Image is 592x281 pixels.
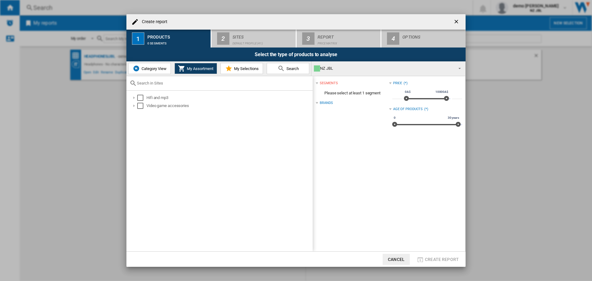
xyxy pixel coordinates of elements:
[212,30,296,48] button: 2 Sites Default profile (41)
[146,103,312,109] div: Video game accessories
[318,39,378,45] div: Price Matrix
[316,87,389,99] span: Please select at least 1 segment
[132,32,144,45] div: 1
[147,39,208,45] div: 0 segments
[383,254,410,265] button: Cancel
[285,66,299,71] span: Search
[128,63,171,74] button: Category View
[447,115,460,120] span: 30 years
[381,30,466,48] button: 4 Options
[232,66,259,71] span: My Selections
[232,39,293,45] div: Default profile (41)
[302,32,314,45] div: 3
[318,32,378,39] div: Report
[434,89,449,94] span: 10000A$
[147,32,208,39] div: Products
[402,32,463,39] div: Options
[320,101,333,105] div: Brands
[451,16,463,28] button: getI18NText('BUTTONS.CLOSE_DIALOG')
[217,32,229,45] div: 2
[415,254,461,265] button: Create report
[185,66,213,71] span: My Assortment
[220,63,263,74] button: My Selections
[175,63,217,74] button: My Assortment
[425,257,459,262] span: Create report
[393,107,423,112] div: Age of products
[453,19,461,26] ng-md-icon: getI18NText('BUTTONS.CLOSE_DIALOG')
[393,81,402,86] div: Price
[314,64,453,73] div: NZ JBL
[133,65,140,72] img: wiser-icon-blue.png
[320,81,338,86] div: segments
[232,32,293,39] div: Sites
[140,66,166,71] span: Category View
[137,103,146,109] md-checkbox: Select
[139,19,167,25] h4: Create report
[146,95,312,101] div: Hifi and mp3
[137,95,146,101] md-checkbox: Select
[393,115,397,120] span: 0
[126,48,466,61] div: Select the type of products to analyse
[297,30,381,48] button: 3 Report Price Matrix
[267,63,309,74] button: Search
[126,30,211,48] button: 1 Products 0 segments
[404,89,412,94] span: 0A$
[137,81,310,85] input: Search in Sites
[387,32,399,45] div: 4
